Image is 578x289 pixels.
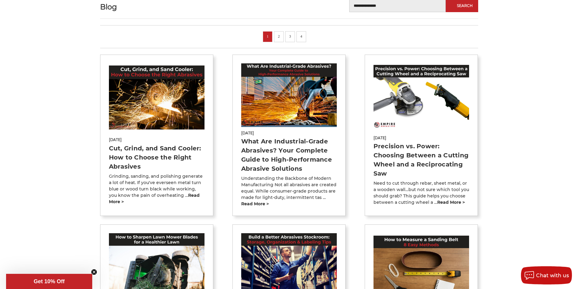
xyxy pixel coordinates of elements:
[457,4,473,8] span: Search
[374,135,469,141] span: [DATE]
[437,200,465,205] a: read more >
[6,274,92,289] div: Get 10% OffClose teaser
[374,65,469,129] img: Precision vs. Power: Choosing Between a Cutting Wheel and a Reciprocating Saw
[298,33,304,40] a: 4
[241,130,337,136] span: [DATE]
[241,138,332,172] a: What Are Industrial-Grade Abrasives? Your Complete Guide to High-Performance Abrasive Solutions
[241,63,337,127] img: What Are Industrial-Grade Abrasives? Your Complete Guide to High-Performance Abrasive Solutions
[109,66,205,129] img: Cut, Grind, and Sand Cooler: How to Choose the Right Abrasives
[265,33,271,40] a: 1
[34,278,65,284] span: Get 10% Off
[241,201,269,207] a: read more >
[109,145,201,170] a: Cut, Grind, and Sand Cooler: How to Choose the Right Abrasives
[536,273,569,278] span: Chat with us
[109,193,200,204] a: read more >
[100,3,214,11] h1: Blog
[521,266,572,284] button: Chat with us
[276,33,282,40] a: 2
[287,33,293,40] a: 3
[109,137,205,143] span: [DATE]
[91,269,97,275] button: Close teaser
[374,180,469,206] p: Need to cut through rebar, sheet metal, or a wooden wall…but not sure which tool you should grab?...
[109,173,205,205] p: Grinding, sanding, and polishing generate a lot of heat. If you've everseen metal turn blue or wo...
[374,143,469,177] a: Precision vs. Power: Choosing Between a Cutting Wheel and a Reciprocating Saw
[241,175,337,207] p: Understanding the Backbone of Modern Manufacturing Not all abrasives are created equal. While con...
